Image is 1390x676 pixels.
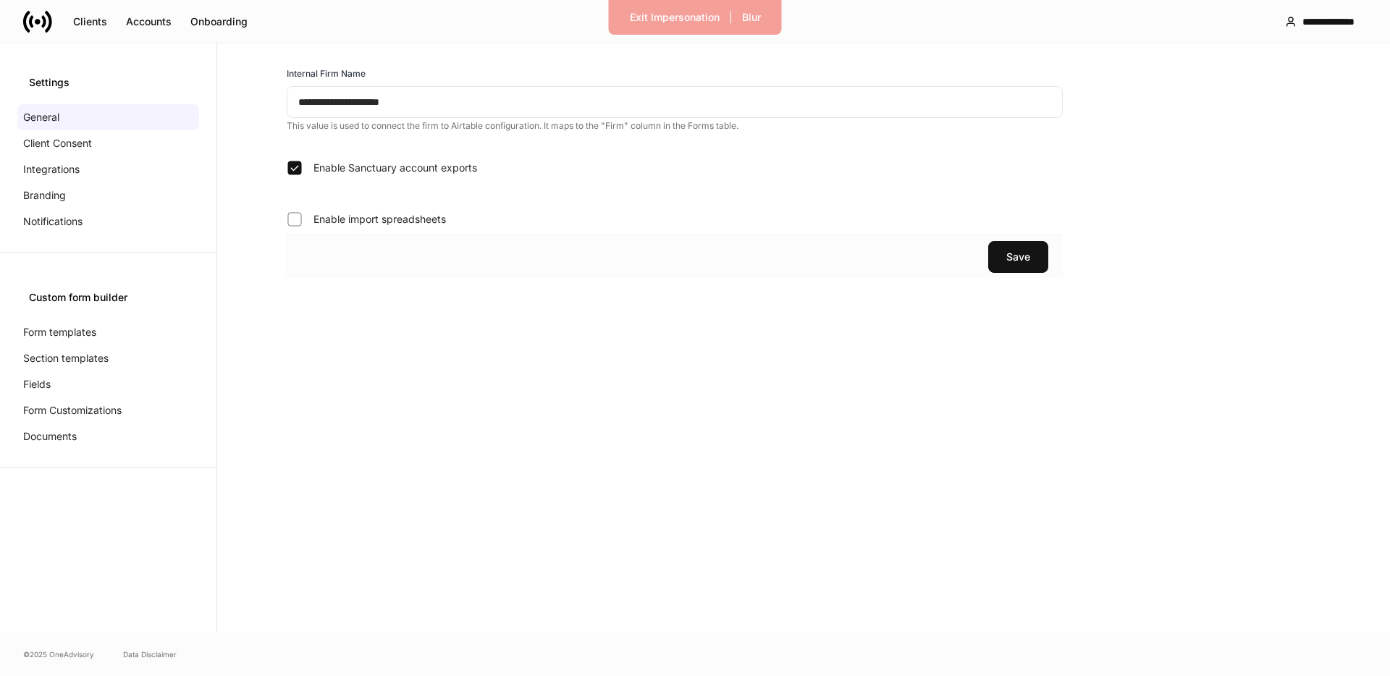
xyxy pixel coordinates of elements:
h6: Internal Firm Name [287,67,366,80]
a: Branding [17,182,199,208]
button: Exit Impersonation [620,6,729,29]
a: Integrations [17,156,199,182]
button: Blur [733,6,770,29]
a: Form templates [17,319,199,345]
a: Documents [17,423,199,449]
p: Form templates [23,325,96,339]
p: Client Consent [23,136,92,151]
p: This value is used to connect the firm to Airtable configuration. It maps to the "Firm" column in... [287,120,1063,132]
div: Exit Impersonation [630,12,720,22]
a: Fields [17,371,199,397]
div: Accounts [126,17,172,27]
button: Clients [64,10,117,33]
div: Clients [73,17,107,27]
p: Integrations [23,162,80,177]
p: Branding [23,188,66,203]
button: Accounts [117,10,181,33]
a: Section templates [17,345,199,371]
a: Notifications [17,208,199,235]
p: Documents [23,429,77,444]
p: Fields [23,377,51,392]
span: Enable Sanctuary account exports [313,161,477,175]
button: Onboarding [181,10,257,33]
div: Save [1006,252,1030,262]
div: Settings [29,75,188,90]
a: Data Disclaimer [123,648,177,660]
a: Client Consent [17,130,199,156]
a: Form Customizations [17,397,199,423]
span: Enable import spreadsheets [313,212,446,227]
p: Form Customizations [23,403,122,418]
a: General [17,104,199,130]
div: Custom form builder [29,290,188,305]
button: Save [988,241,1048,273]
p: Section templates [23,351,109,366]
p: General [23,110,59,124]
div: Blur [742,12,761,22]
div: Onboarding [190,17,248,27]
span: © 2025 OneAdvisory [23,648,94,660]
p: Notifications [23,214,83,229]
